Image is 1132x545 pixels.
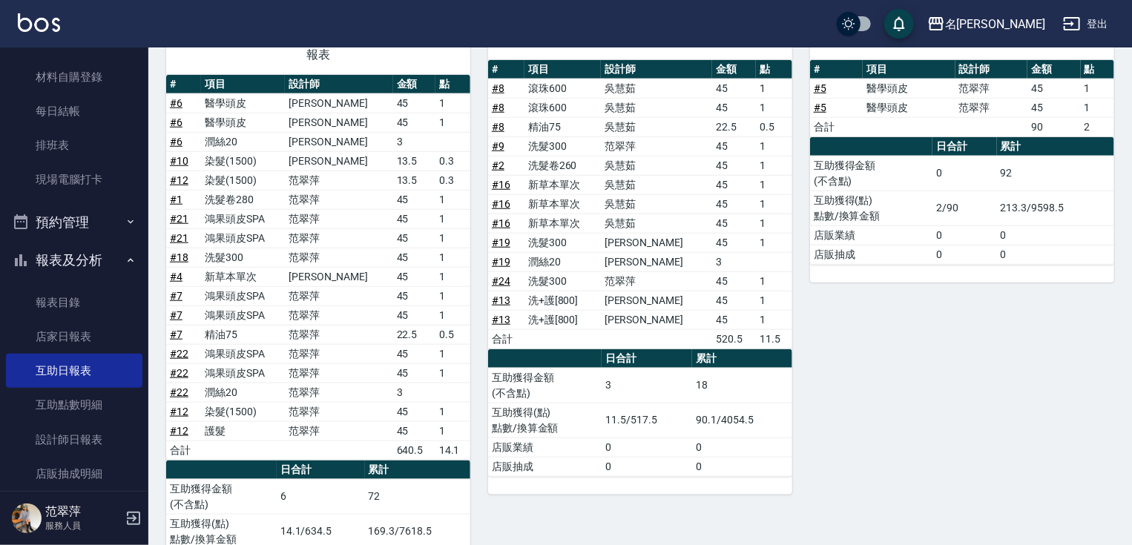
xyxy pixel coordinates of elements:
[1027,117,1080,136] td: 90
[170,174,188,186] a: #12
[488,60,524,79] th: #
[201,132,285,151] td: 潤絲20
[6,354,142,388] a: 互助日報表
[170,116,182,128] a: #6
[45,519,121,532] p: 服務人員
[488,329,524,349] td: 合計
[435,248,470,267] td: 1
[170,271,182,283] a: #4
[524,79,601,98] td: 滾珠600
[435,286,470,305] td: 1
[12,503,42,533] img: Person
[435,209,470,228] td: 1
[285,286,392,305] td: 范翠萍
[997,245,1114,264] td: 0
[393,267,435,286] td: 45
[285,248,392,267] td: 范翠萍
[492,237,510,248] a: #19
[393,132,435,151] td: 3
[601,156,712,175] td: 吳慧茹
[756,136,792,156] td: 1
[1027,79,1080,98] td: 45
[488,60,792,349] table: a dense table
[6,320,142,354] a: 店家日報表
[170,290,182,302] a: #7
[170,309,182,321] a: #7
[435,363,470,383] td: 1
[285,190,392,209] td: 范翠萍
[285,171,392,190] td: 范翠萍
[6,388,142,422] a: 互助點數明細
[756,194,792,214] td: 1
[435,402,470,421] td: 1
[6,457,142,491] a: 店販抽成明細
[285,305,392,325] td: 范翠萍
[524,60,601,79] th: 項目
[810,117,863,136] td: 合計
[810,225,932,245] td: 店販業績
[712,252,756,271] td: 3
[932,225,996,245] td: 0
[201,190,285,209] td: 洗髮卷280
[955,79,1028,98] td: 范翠萍
[601,233,712,252] td: [PERSON_NAME]
[692,349,792,369] th: 累計
[393,421,435,440] td: 45
[492,179,510,191] a: #16
[814,102,826,113] a: #5
[712,291,756,310] td: 45
[285,363,392,383] td: 范翠萍
[201,383,285,402] td: 潤絲20
[435,93,470,113] td: 1
[601,271,712,291] td: 范翠萍
[602,457,692,476] td: 0
[1057,10,1114,38] button: 登出
[524,252,601,271] td: 潤絲20
[932,245,996,264] td: 0
[435,228,470,248] td: 1
[45,504,121,519] h5: 范翠萍
[524,233,601,252] td: 洗髮300
[1027,98,1080,117] td: 45
[201,402,285,421] td: 染髮(1500)
[6,203,142,242] button: 預約管理
[6,128,142,162] a: 排班表
[756,271,792,291] td: 1
[524,291,601,310] td: 洗+護[800]
[201,113,285,132] td: 醫學頭皮
[393,440,435,460] td: 640.5
[201,171,285,190] td: 染髮(1500)
[285,421,392,440] td: 范翠萍
[601,291,712,310] td: [PERSON_NAME]
[863,60,955,79] th: 項目
[393,325,435,344] td: 22.5
[712,156,756,175] td: 45
[997,156,1114,191] td: 92
[201,209,285,228] td: 鴻果頭皮SPA
[712,98,756,117] td: 45
[170,386,188,398] a: #22
[393,344,435,363] td: 45
[285,151,392,171] td: [PERSON_NAME]
[810,137,1114,265] table: a dense table
[365,479,470,514] td: 72
[524,271,601,291] td: 洗髮300
[1081,60,1114,79] th: 點
[712,310,756,329] td: 45
[201,344,285,363] td: 鴻果頭皮SPA
[712,329,756,349] td: 520.5
[492,121,504,133] a: #8
[166,479,277,514] td: 互助獲得金額 (不含點)
[393,93,435,113] td: 45
[955,98,1028,117] td: 范翠萍
[488,403,602,437] td: 互助獲得(點) 點數/換算金額
[435,325,470,344] td: 0.5
[492,294,510,306] a: #13
[1081,79,1114,98] td: 1
[170,194,182,205] a: #1
[712,117,756,136] td: 22.5
[524,136,601,156] td: 洗髮300
[492,140,504,152] a: #9
[488,349,792,477] table: a dense table
[997,225,1114,245] td: 0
